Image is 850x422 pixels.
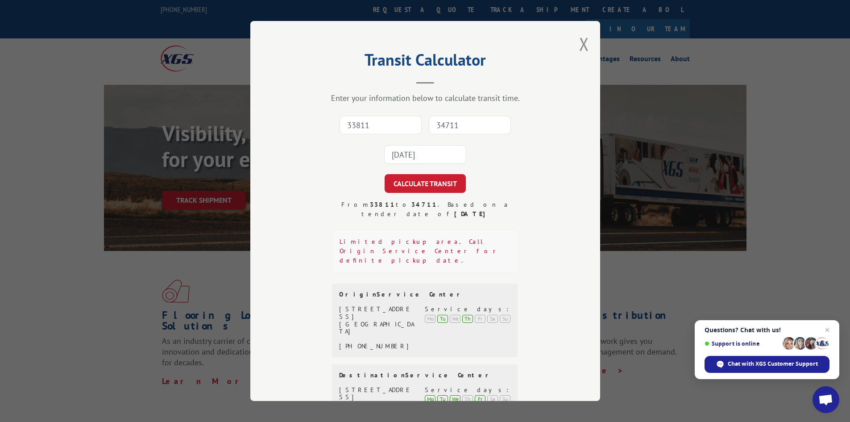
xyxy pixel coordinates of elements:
[728,360,818,368] span: Chat with XGS Customer Support
[295,93,556,103] div: Enter your information below to calculate transit time.
[454,210,489,218] strong: [DATE]
[295,54,556,71] h2: Transit Calculator
[475,315,485,323] div: Fr
[813,386,839,413] a: Open chat
[370,201,396,209] strong: 33811
[332,200,518,219] div: From to . Based on a tender date of
[579,32,589,56] button: Close modal
[450,396,460,404] div: We
[332,230,518,273] div: Limited pickup area. Call Origin Service Center for definite pickup date.
[425,386,510,394] div: Service days:
[462,315,473,323] div: Th
[450,315,460,323] div: We
[429,116,511,134] input: Dest. Zip
[425,396,435,404] div: Mo
[339,321,415,336] div: [GEOGRAPHIC_DATA]
[500,315,510,323] div: Su
[705,340,780,347] span: Support is online
[487,396,498,404] div: Sa
[339,386,415,401] div: [STREET_ADDRESS]
[339,291,510,298] div: Origin Service Center
[487,315,498,323] div: Sa
[705,326,829,334] span: Questions? Chat with us!
[437,396,448,404] div: Tu
[385,174,466,193] button: CALCULATE TRANSIT
[411,201,438,209] strong: 34711
[340,116,422,134] input: Origin Zip
[425,315,435,323] div: Mo
[425,305,510,313] div: Service days:
[339,343,415,350] div: [PHONE_NUMBER]
[339,372,510,379] div: Destination Service Center
[475,396,485,404] div: Fr
[705,356,829,373] span: Chat with XGS Customer Support
[437,315,448,323] div: Tu
[384,145,466,164] input: Tender Date
[339,305,415,321] div: [STREET_ADDRESS]
[500,396,510,404] div: Su
[462,396,473,404] div: Th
